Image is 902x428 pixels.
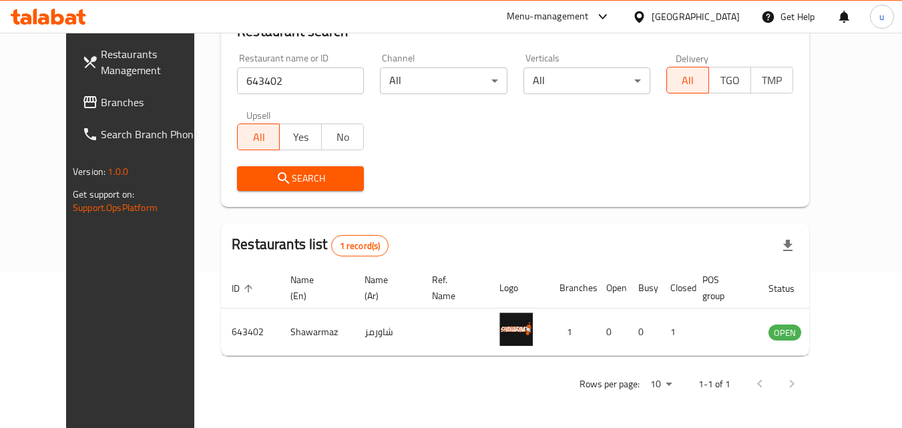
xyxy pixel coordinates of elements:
th: Closed [660,268,692,308]
span: All [243,128,274,147]
span: No [327,128,359,147]
span: Ref. Name [432,272,473,304]
span: Restaurants Management [101,46,206,78]
span: Name (Ar) [365,272,405,304]
span: 1 record(s) [332,240,389,252]
span: Version: [73,163,105,180]
span: u [879,9,884,24]
td: 0 [596,308,628,356]
button: Yes [279,124,322,150]
span: Search [248,170,353,187]
a: Search Branch Phone [71,118,217,150]
td: شاورمز [354,308,421,356]
div: All [523,67,650,94]
span: TMP [756,71,788,90]
td: 1 [660,308,692,356]
div: Export file [772,230,804,262]
span: TGO [714,71,746,90]
div: Menu-management [507,9,589,25]
span: Search Branch Phone [101,126,206,142]
a: Restaurants Management [71,38,217,86]
button: No [321,124,364,150]
div: Rows per page: [645,375,677,395]
span: Name (En) [290,272,338,304]
p: 1-1 of 1 [698,376,730,393]
span: ID [232,280,257,296]
span: All [672,71,704,90]
span: Yes [285,128,316,147]
span: Get support on: [73,186,134,203]
button: Search [237,166,364,191]
p: Rows per page: [580,376,640,393]
th: Open [596,268,628,308]
td: 643402 [221,308,280,356]
span: 1.0.0 [107,163,128,180]
h2: Restaurants list [232,234,389,256]
div: All [380,67,507,94]
td: 0 [628,308,660,356]
label: Upsell [246,110,271,120]
label: Delivery [676,53,709,63]
a: Support.OpsPlatform [73,199,158,216]
button: All [237,124,280,150]
th: Branches [549,268,596,308]
span: POS group [702,272,742,304]
th: Busy [628,268,660,308]
input: Search for restaurant name or ID.. [237,67,364,94]
span: Status [768,280,812,296]
span: Branches [101,94,206,110]
th: Logo [489,268,549,308]
table: enhanced table [221,268,874,356]
a: Branches [71,86,217,118]
td: 1 [549,308,596,356]
span: OPEN [768,325,801,341]
img: Shawarmaz [499,312,533,346]
button: TGO [708,67,751,93]
h2: Restaurant search [237,21,793,41]
div: [GEOGRAPHIC_DATA] [652,9,740,24]
button: TMP [750,67,793,93]
button: All [666,67,709,93]
td: Shawarmaz [280,308,354,356]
